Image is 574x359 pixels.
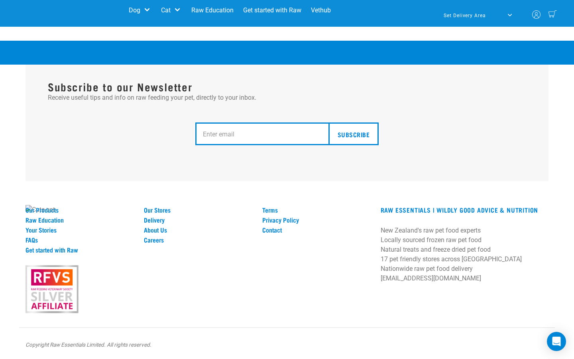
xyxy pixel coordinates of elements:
[26,236,134,243] a: FAQs
[195,122,334,146] input: Enter email
[19,2,555,27] nav: dropdown navigation
[48,93,526,103] p: Receive useful tips and info on raw feeding your pet, directly to your inbox.
[26,216,134,223] a: Raw Education
[144,236,253,243] a: Careers
[306,2,336,18] a: Vethub
[144,216,253,223] a: Delivery
[48,81,526,93] h2: Subscribe to our Newsletter
[262,206,371,213] a: Terms
[144,226,253,233] a: About Us
[548,10,557,18] img: new_cart_icon.png
[144,206,253,213] a: Our Stores
[129,6,140,15] a: Dog
[262,216,371,223] a: Privacy Policy
[381,226,548,283] p: New Zealand's raw pet food experts Locally sourced frozen raw pet food Natural treats and freeze ...
[262,226,371,233] a: Contact
[26,205,55,215] img: Cute cat
[26,226,134,233] a: Your Stories
[26,206,134,213] a: Our Products
[161,6,171,15] a: Cat
[328,122,379,146] input: Subscribe
[26,246,134,253] a: Get started with Raw
[532,10,541,19] img: new_account_icon.png
[238,2,306,18] a: Get started with Raw
[22,264,82,314] img: rfvs.png
[26,341,151,348] em: Copyright Raw Essentials Limited. All rights reserved.
[547,332,566,351] div: Open Intercom Messenger
[187,2,238,18] a: Raw Education
[444,13,486,18] span: Set Delivery Area
[381,206,548,213] h3: RAW ESSENTIALS | Wildly Good Advice & Nutrition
